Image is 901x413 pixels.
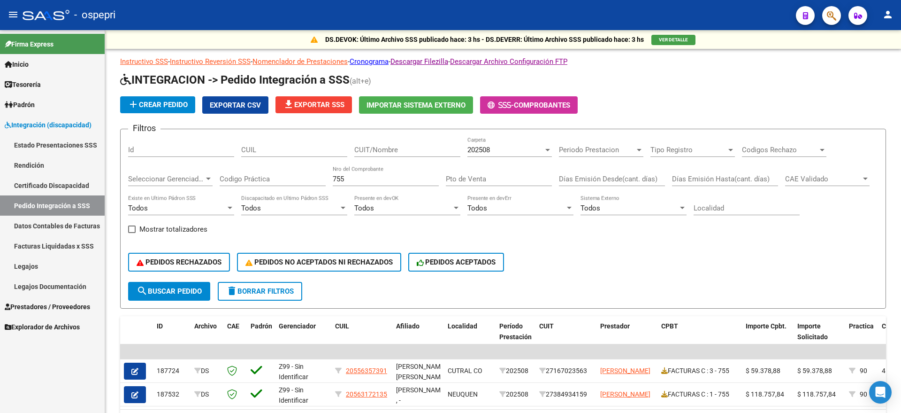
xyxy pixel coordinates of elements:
span: Explorador de Archivos [5,322,80,332]
a: Descargar Archivo Configuración FTP [450,57,567,66]
span: Exportar CSV [210,101,261,109]
span: Todos [354,204,374,212]
datatable-header-cell: Archivo [191,316,223,358]
button: Exportar CSV [202,96,268,114]
span: Z99 - Sin Identificar [279,363,308,381]
span: 90 [860,390,867,398]
datatable-header-cell: Localidad [444,316,496,358]
span: (alt+e) [350,77,371,86]
span: Periodo Prestacion [559,146,635,154]
span: - [488,101,514,109]
datatable-header-cell: CAE [223,316,247,358]
mat-icon: add [128,99,139,110]
span: Gerenciador [279,322,316,330]
button: VER DETALLE [651,35,695,45]
span: $ 118.757,84 [746,390,784,398]
span: Padrón [5,100,35,110]
span: Buscar Pedido [137,287,202,296]
span: 20563172135 [346,390,387,398]
datatable-header-cell: CUIT [535,316,596,358]
a: Descargar Filezilla [390,57,448,66]
span: Todos [128,204,148,212]
span: PEDIDOS ACEPTADOS [417,258,496,266]
span: [PERSON_NAME] [600,390,650,398]
span: Exportar SSS [283,101,344,109]
span: CUIL [335,322,349,330]
p: - - - - - [120,56,886,67]
div: 202508 [499,366,532,376]
button: Buscar Pedido [128,282,210,301]
div: 27167023563 [539,366,593,376]
datatable-header-cell: Importe Solicitado [794,316,845,358]
div: 27384934159 [539,389,593,400]
datatable-header-cell: Período Prestación [496,316,535,358]
span: 4 [882,367,886,374]
div: FACTURAS C : 3 - 755 [661,366,738,376]
button: -Comprobantes [480,96,578,114]
div: DS [194,366,220,376]
span: Z99 - Sin Identificar [279,386,308,405]
span: Importe Cpbt. [746,322,786,330]
span: Archivo [194,322,217,330]
span: Período Prestación [499,322,532,341]
span: Tipo Registro [650,146,726,154]
span: Localidad [448,322,477,330]
span: - ospepri [74,5,115,25]
datatable-header-cell: CPBT [657,316,742,358]
span: ID [157,322,163,330]
span: Afiliado [396,322,420,330]
span: [PERSON_NAME] [PERSON_NAME], - [396,363,448,392]
span: Borrar Filtros [226,287,294,296]
div: 187724 [157,366,187,376]
div: DS [194,389,220,400]
button: PEDIDOS NO ACEPTADOS NI RECHAZADOS [237,253,401,272]
button: PEDIDOS ACEPTADOS [408,253,504,272]
span: CPBT [661,322,678,330]
a: Nomenclador de Prestaciones [252,57,348,66]
button: Exportar SSS [275,96,352,113]
span: Mostrar totalizadores [139,224,207,235]
span: NEUQUEN [448,390,478,398]
p: DS.DEVOK: Último Archivo SSS publicado hace: 3 hs - DS.DEVERR: Último Archivo SSS publicado hace:... [325,34,644,45]
mat-icon: file_download [283,99,294,110]
span: CAE Validado [785,175,861,183]
div: 187532 [157,389,187,400]
span: Crear Pedido [128,101,188,109]
span: $ 59.378,88 [797,367,832,374]
span: Prestador [600,322,630,330]
span: Practica [849,322,874,330]
span: $ 118.757,84 [797,390,836,398]
div: FACTURAS C : 1 - 755 [661,389,738,400]
a: Instructivo Reversión SSS [170,57,251,66]
div: 202508 [499,389,532,400]
span: [PERSON_NAME] [600,367,650,374]
mat-icon: menu [8,9,19,20]
span: Seleccionar Gerenciador [128,175,204,183]
button: Importar Sistema Externo [359,96,473,114]
button: Crear Pedido [120,96,195,113]
mat-icon: person [882,9,893,20]
span: Prestadores / Proveedores [5,302,90,312]
span: [PERSON_NAME] , - [396,386,446,405]
datatable-header-cell: Gerenciador [275,316,331,358]
span: 20556357391 [346,367,387,374]
span: Padrón [251,322,272,330]
span: Todos [241,204,261,212]
span: Inicio [5,59,29,70]
h3: Filtros [128,122,160,135]
datatable-header-cell: Practica [845,316,878,358]
span: Comprobantes [514,101,570,109]
span: Todos [580,204,600,212]
span: Firma Express [5,39,53,49]
a: Cronograma [350,57,389,66]
span: CUIT [539,322,554,330]
span: Todos [467,204,487,212]
datatable-header-cell: Afiliado [392,316,444,358]
span: Integración (discapacidad) [5,120,92,130]
datatable-header-cell: Padrón [247,316,275,358]
mat-icon: delete [226,285,237,296]
span: VER DETALLE [659,37,688,42]
datatable-header-cell: Prestador [596,316,657,358]
datatable-header-cell: Importe Cpbt. [742,316,794,358]
span: CAE [227,322,239,330]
